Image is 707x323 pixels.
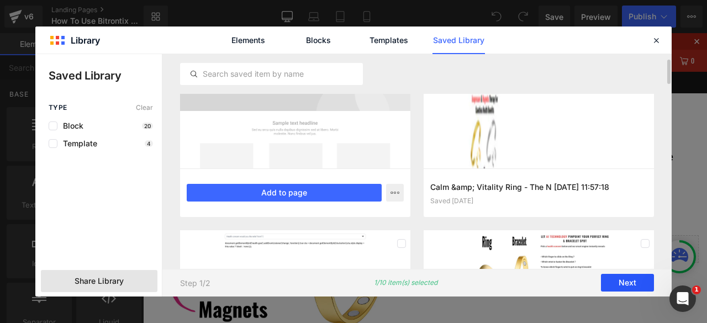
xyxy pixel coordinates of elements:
[432,27,485,54] a: Saved Library
[366,88,407,105] span: Finger
[321,117,394,130] span: health concern
[430,181,647,193] h3: Calm &amp; Vitality Ring - The N [DATE] 11:57:18
[136,104,153,112] span: Clear
[31,20,87,36] a: Calm & Vitality Ring
[222,27,275,54] a: Elements
[196,20,228,36] a: How To Use
[145,140,153,147] p: 4
[291,183,556,197] p: • Which wrist to fasten the Bracelet ?
[525,17,564,39] a: 0
[669,285,696,312] iframe: Intercom live chat
[545,17,554,39] span: 0
[283,20,314,36] a: Contact Us
[424,88,456,105] span: Hand
[601,274,654,292] button: Next
[490,20,517,36] a: Login
[291,157,556,170] p: • Which finger to slide on the Ring ?
[291,88,556,106] h1: Which or to wear ?
[57,121,83,130] span: Block
[57,139,97,148] span: Template
[6,20,20,36] a: Home
[239,20,272,36] a: Track Order
[49,104,67,112] span: Type
[75,276,124,287] span: Share Library
[49,67,162,84] p: Saved Library
[291,117,556,144] p: Pick a below and our smart engine instantly reveals
[430,197,647,205] div: Saved [DATE]
[692,285,701,294] span: 1
[255,44,309,55] a: BITRONTIX US
[142,123,153,129] p: 20
[292,27,345,54] a: Blocks
[181,67,362,81] input: Search saved item by name
[374,279,437,288] p: 1/10 item(s) selected
[180,278,210,288] p: Step 1/2
[193,2,372,14] strong: Unmatched Quality. Unbeatable Price👍
[362,27,415,54] a: Templates
[98,20,185,36] a: Calm & Vitality Ring & Bracelet
[187,184,382,202] button: Add to page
